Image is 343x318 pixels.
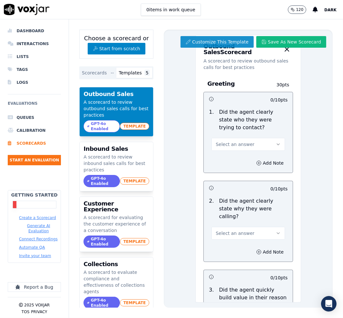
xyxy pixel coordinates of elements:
a: Calibration [8,124,61,137]
button: Save As New Scorecard [256,36,326,48]
h3: Outbound Sales Scorecard [203,43,281,55]
button: Dark [324,6,343,14]
span: Select an answer [216,141,254,148]
button: 120 [288,5,313,14]
span: TEMPLATE [120,238,150,245]
button: Report a Bug [8,282,61,292]
h3: Collections [83,261,149,267]
button: Add Note [252,247,288,256]
button: Generate AI Evaluation [19,223,58,234]
span: GPT-4o Enabled [83,297,120,309]
a: Tags [8,63,61,76]
button: Start an Evaluation [8,155,61,165]
div: Open Intercom Messenger [321,296,337,312]
h6: Evaluations [8,100,61,111]
a: Dashboard [8,24,61,37]
button: Privacy [31,309,47,314]
button: Customize This Template [181,36,254,48]
span: Select an answer [216,230,254,236]
p: Did the agent clearly state why they were calling? [219,197,288,220]
a: Interactions [8,37,61,50]
h3: Outbound Sales [83,91,149,97]
button: Connect Recordings [19,236,58,242]
img: voxjar logo [4,4,50,15]
button: TOS [22,309,29,314]
button: Start from scratch [88,43,145,54]
span: GPT-4o Enabled [83,236,120,248]
p: A scorecard to evaluate compliance and effectiveness of collections agents [83,269,149,295]
p: A scorecard to review outbound sales calls for best practices [83,99,149,118]
button: 120 [288,5,306,14]
p: Did the agent quickly build value in their reason for calling the lead? [219,286,288,309]
p: A scorecard to review outbound sales calls for best practices [203,58,293,71]
p: 2 . [206,197,216,220]
span: Dark [324,8,337,12]
p: 3 . [206,286,216,309]
button: 0items in work queue [141,4,201,16]
a: Logs [8,76,61,89]
a: Lists [8,50,61,63]
p: 120 [296,7,303,12]
h3: Customer Experience [83,201,149,212]
h3: Greeting [207,80,276,88]
div: Choose a scorecard or [79,30,153,59]
p: 1 . [206,108,216,131]
p: 0 / 10 pts [270,186,288,192]
a: Scorecards [8,137,61,150]
h2: Getting Started [11,192,58,198]
p: 30 pts [276,82,289,88]
button: Automate QA [19,245,45,250]
button: Templates [116,68,152,78]
button: Invite your team [19,253,51,258]
span: TEMPLATE [120,299,150,306]
span: TEMPLATE [120,123,150,130]
p: A scorecard for evaluating the customer experience of a conversation [83,214,149,234]
span: GPT-4o Enabled [83,175,120,187]
p: 2025 Voxjar [24,303,50,308]
span: TEMPLATE [120,178,150,185]
span: -- [109,70,115,76]
button: Scorecards [81,68,116,78]
button: Create a Scorecard [19,215,56,220]
p: A scorecard to review inbound sales calls for best practices [83,154,149,173]
p: 0 / 10 pts [270,275,288,281]
h3: Inbound Sales [83,146,149,152]
p: 0 / 10 pts [270,97,288,103]
span: 5 [144,70,150,76]
p: Did the agent clearly state who they were trying to contact? [219,108,288,131]
a: Queues [8,111,61,124]
span: GPT-4o Enabled [83,120,120,132]
button: Add Note [252,159,288,168]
